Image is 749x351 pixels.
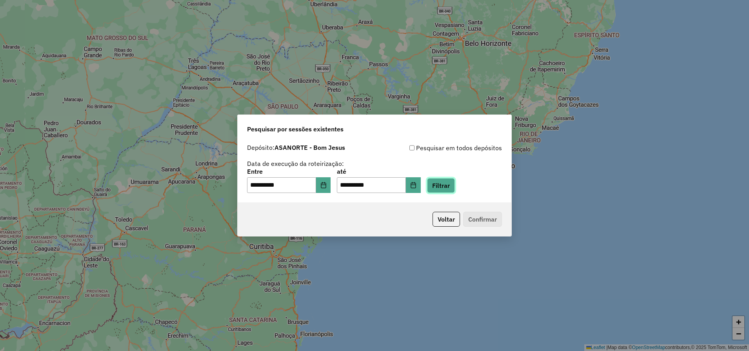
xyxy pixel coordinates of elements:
[275,144,345,151] strong: ASANORTE - Bom Jesus
[247,143,345,152] label: Depósito:
[406,177,421,193] button: Choose Date
[337,167,420,176] label: até
[427,178,455,193] button: Filtrar
[433,212,460,227] button: Voltar
[374,143,502,153] div: Pesquisar em todos depósitos
[247,124,344,134] span: Pesquisar por sessões existentes
[247,159,344,168] label: Data de execução da roteirização:
[247,167,331,176] label: Entre
[316,177,331,193] button: Choose Date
